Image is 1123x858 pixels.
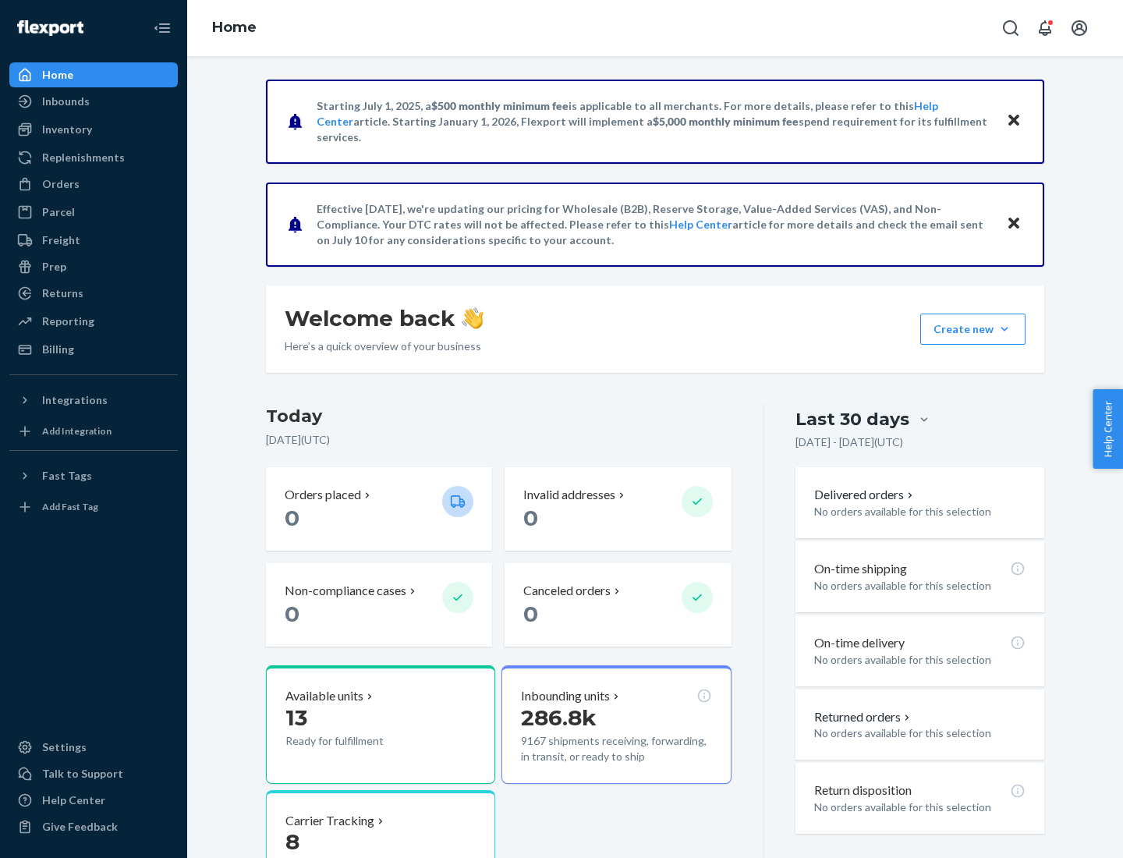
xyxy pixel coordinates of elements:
[285,687,363,705] p: Available units
[1064,12,1095,44] button: Open account menu
[521,704,597,731] span: 286.8k
[9,337,178,362] a: Billing
[9,788,178,813] a: Help Center
[814,725,1026,741] p: No orders available for this selection
[523,601,538,627] span: 0
[42,314,94,329] div: Reporting
[285,582,406,600] p: Non-compliance cases
[42,122,92,137] div: Inventory
[266,563,492,647] button: Non-compliance cases 0
[285,339,484,354] p: Here’s a quick overview of your business
[9,814,178,839] button: Give Feedback
[266,432,732,448] p: [DATE] ( UTC )
[814,708,913,726] button: Returned orders
[147,12,178,44] button: Close Navigation
[266,404,732,429] h3: Today
[814,782,912,799] p: Return disposition
[814,504,1026,519] p: No orders available for this selection
[42,259,66,275] div: Prep
[317,201,991,248] p: Effective [DATE], we're updating our pricing for Wholesale (B2B), Reserve Storage, Value-Added Se...
[42,176,80,192] div: Orders
[42,232,80,248] div: Freight
[266,467,492,551] button: Orders placed 0
[995,12,1026,44] button: Open Search Box
[1029,12,1061,44] button: Open notifications
[814,578,1026,594] p: No orders available for this selection
[285,828,299,855] span: 8
[212,19,257,36] a: Home
[795,407,909,431] div: Last 30 days
[9,388,178,413] button: Integrations
[9,172,178,197] a: Orders
[9,281,178,306] a: Returns
[317,98,991,145] p: Starting July 1, 2025, a is applicable to all merchants. For more details, please refer to this a...
[9,145,178,170] a: Replenishments
[285,812,374,830] p: Carrier Tracking
[42,500,98,513] div: Add Fast Tag
[9,761,178,786] a: Talk to Support
[200,5,269,51] ol: breadcrumbs
[9,89,178,114] a: Inbounds
[795,434,903,450] p: [DATE] - [DATE] ( UTC )
[9,200,178,225] a: Parcel
[285,704,307,731] span: 13
[285,733,430,749] p: Ready for fulfillment
[814,634,905,652] p: On-time delivery
[9,463,178,488] button: Fast Tags
[523,486,615,504] p: Invalid addresses
[42,285,83,301] div: Returns
[814,560,907,578] p: On-time shipping
[42,342,74,357] div: Billing
[521,687,610,705] p: Inbounding units
[920,314,1026,345] button: Create new
[523,505,538,531] span: 0
[266,665,495,784] button: Available units13Ready for fulfillment
[814,486,916,504] button: Delivered orders
[9,735,178,760] a: Settings
[42,424,112,438] div: Add Integration
[42,739,87,755] div: Settings
[9,419,178,444] a: Add Integration
[9,495,178,519] a: Add Fast Tag
[9,309,178,334] a: Reporting
[285,505,299,531] span: 0
[814,652,1026,668] p: No orders available for this selection
[814,799,1026,815] p: No orders available for this selection
[9,117,178,142] a: Inventory
[285,601,299,627] span: 0
[669,218,732,231] a: Help Center
[523,582,611,600] p: Canceled orders
[42,150,125,165] div: Replenishments
[1093,389,1123,469] button: Help Center
[285,486,361,504] p: Orders placed
[42,468,92,484] div: Fast Tags
[9,254,178,279] a: Prep
[42,792,105,808] div: Help Center
[505,467,731,551] button: Invalid addresses 0
[501,665,731,784] button: Inbounding units286.8k9167 shipments receiving, forwarding, in transit, or ready to ship
[9,228,178,253] a: Freight
[1004,110,1024,133] button: Close
[505,563,731,647] button: Canceled orders 0
[521,733,711,764] p: 9167 shipments receiving, forwarding, in transit, or ready to ship
[42,204,75,220] div: Parcel
[431,99,569,112] span: $500 monthly minimum fee
[653,115,799,128] span: $5,000 monthly minimum fee
[42,392,108,408] div: Integrations
[462,307,484,329] img: hand-wave emoji
[9,62,178,87] a: Home
[42,94,90,109] div: Inbounds
[1004,213,1024,236] button: Close
[17,20,83,36] img: Flexport logo
[42,819,118,835] div: Give Feedback
[42,67,73,83] div: Home
[42,766,123,782] div: Talk to Support
[285,304,484,332] h1: Welcome back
